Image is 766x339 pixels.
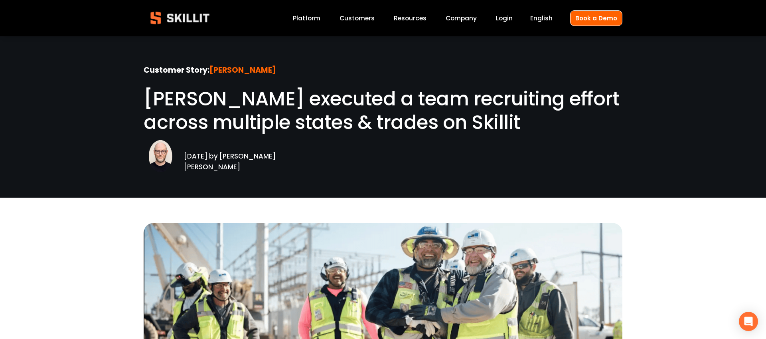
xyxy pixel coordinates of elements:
[530,13,553,24] div: language picker
[209,64,276,77] strong: [PERSON_NAME]
[530,14,553,23] span: English
[446,13,477,24] a: Company
[144,6,216,30] img: Skillit
[293,13,320,24] a: Platform
[496,13,513,24] a: Login
[739,312,758,331] div: Open Intercom Messenger
[394,13,426,24] a: folder dropdown
[184,140,319,172] p: [DATE] by [PERSON_NAME] [PERSON_NAME]
[340,13,375,24] a: Customers
[144,85,624,136] span: [PERSON_NAME] executed a team recruiting effort across multiple states & trades on Skillit
[570,10,622,26] a: Book a Demo
[144,64,209,77] strong: Customer Story:
[394,14,426,23] span: Resources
